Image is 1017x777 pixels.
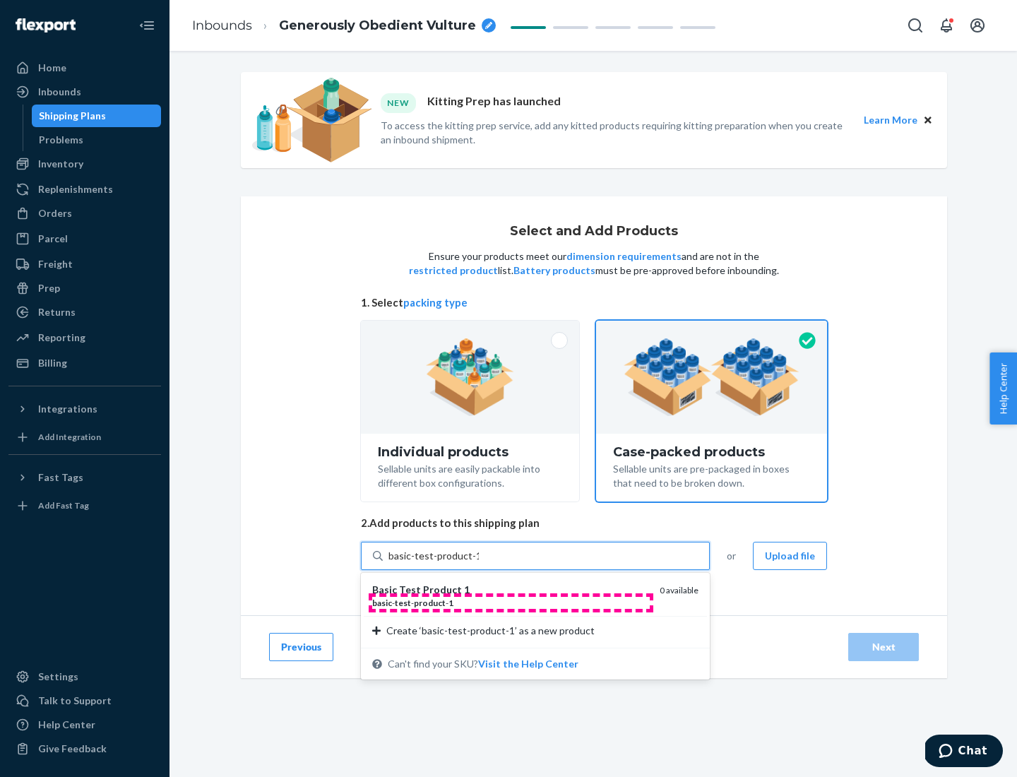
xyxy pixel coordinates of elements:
[8,426,161,449] a: Add Integration
[427,93,561,112] p: Kitting Prep has launched
[372,597,648,609] div: - - -
[8,713,161,736] a: Help Center
[38,670,78,684] div: Settings
[192,18,252,33] a: Inbounds
[409,263,498,278] button: restricted product
[8,326,161,349] a: Reporting
[269,633,333,661] button: Previous
[8,178,161,201] a: Replenishments
[386,624,595,638] span: Create ‘basic-test-product-1’ as a new product
[381,93,416,112] div: NEW
[513,263,595,278] button: Battery products
[399,583,421,595] em: Test
[8,466,161,489] button: Fast Tags
[403,295,468,310] button: packing type
[8,301,161,324] a: Returns
[8,227,161,250] a: Parcel
[361,295,827,310] span: 1. Select
[478,657,578,671] button: Basic Test Product 1basic-test-product-10 availableCreate ‘basic-test-product-1’ as a new product...
[38,257,73,271] div: Freight
[8,253,161,275] a: Freight
[38,281,60,295] div: Prep
[660,585,698,595] span: 0 available
[727,549,736,563] span: or
[624,338,799,416] img: case-pack.59cecea509d18c883b923b81aeac6d0b.png
[920,112,936,128] button: Close
[378,459,562,490] div: Sellable units are easily packable into different box configurations.
[8,665,161,688] a: Settings
[864,112,917,128] button: Learn More
[566,249,682,263] button: dimension requirements
[361,516,827,530] span: 2. Add products to this shipping plan
[181,5,507,47] ol: breadcrumbs
[133,11,161,40] button: Close Navigation
[38,694,112,708] div: Talk to Support
[989,352,1017,425] button: Help Center
[8,277,161,299] a: Prep
[963,11,992,40] button: Open account menu
[860,640,907,654] div: Next
[32,129,162,151] a: Problems
[901,11,929,40] button: Open Search Box
[38,305,76,319] div: Returns
[848,633,919,661] button: Next
[613,445,810,459] div: Case-packed products
[378,445,562,459] div: Individual products
[38,718,95,732] div: Help Center
[381,119,851,147] p: To access the kitting prep service, add any kitted products requiring kitting preparation when yo...
[932,11,961,40] button: Open notifications
[38,742,107,756] div: Give Feedback
[8,398,161,420] button: Integrations
[38,232,68,246] div: Parcel
[448,598,453,608] em: 1
[753,542,827,570] button: Upload file
[8,494,161,517] a: Add Fast Tag
[613,459,810,490] div: Sellable units are pre-packaged in boxes that need to be broken down.
[8,81,161,103] a: Inbounds
[408,249,780,278] p: Ensure your products meet our and are not in the list. must be pre-approved before inbounding.
[39,109,106,123] div: Shipping Plans
[8,737,161,760] button: Give Feedback
[38,402,97,416] div: Integrations
[388,549,479,563] input: Basic Test Product 1basic-test-product-10 availableCreate ‘basic-test-product-1’ as a new product...
[38,85,81,99] div: Inbounds
[38,182,113,196] div: Replenishments
[39,133,83,147] div: Problems
[464,583,470,595] em: 1
[388,657,578,671] span: Can't find your SKU?
[510,225,678,239] h1: Select and Add Products
[38,331,85,345] div: Reporting
[279,17,476,35] span: Generously Obedient Vulture
[8,689,161,712] button: Talk to Support
[38,206,72,220] div: Orders
[426,338,514,416] img: individual-pack.facf35554cb0f1810c75b2bd6df2d64e.png
[414,598,446,608] em: product
[38,157,83,171] div: Inventory
[372,598,392,608] em: basic
[8,153,161,175] a: Inventory
[38,470,83,485] div: Fast Tags
[8,202,161,225] a: Orders
[38,499,89,511] div: Add Fast Tag
[8,57,161,79] a: Home
[395,598,411,608] em: test
[38,431,101,443] div: Add Integration
[372,583,397,595] em: Basic
[38,356,67,370] div: Billing
[423,583,462,595] em: Product
[925,735,1003,770] iframe: Opens a widget where you can chat to one of our agents
[38,61,66,75] div: Home
[16,18,76,32] img: Flexport logo
[8,352,161,374] a: Billing
[32,105,162,127] a: Shipping Plans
